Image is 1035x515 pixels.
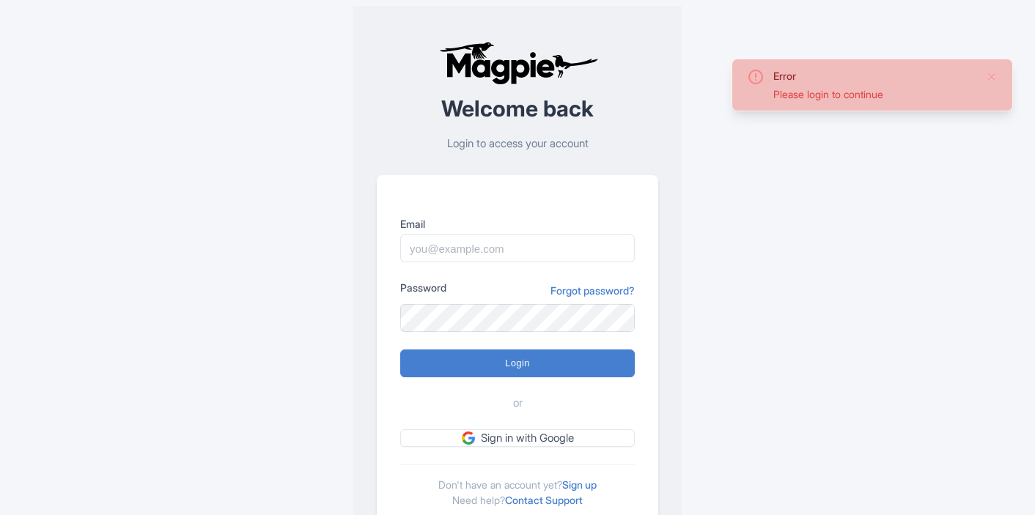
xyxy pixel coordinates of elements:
h2: Welcome back [377,97,658,121]
button: Close [986,68,998,86]
label: Email [400,216,635,231]
div: Don't have an account yet? Need help? [400,464,635,508]
a: Contact Support [505,494,583,506]
a: Sign up [562,478,597,491]
img: google.svg [462,431,475,445]
input: you@example.com [400,234,635,262]
input: Login [400,349,635,377]
img: logo-ab69f6fb50320c5b225c76a69d11143b.png [435,41,600,85]
a: Sign in with Google [400,429,635,448]
label: Password [400,280,446,295]
span: or [513,395,523,412]
div: Error [773,68,974,84]
p: Login to access your account [377,136,658,152]
div: Please login to continue [773,86,974,102]
a: Forgot password? [550,283,635,298]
